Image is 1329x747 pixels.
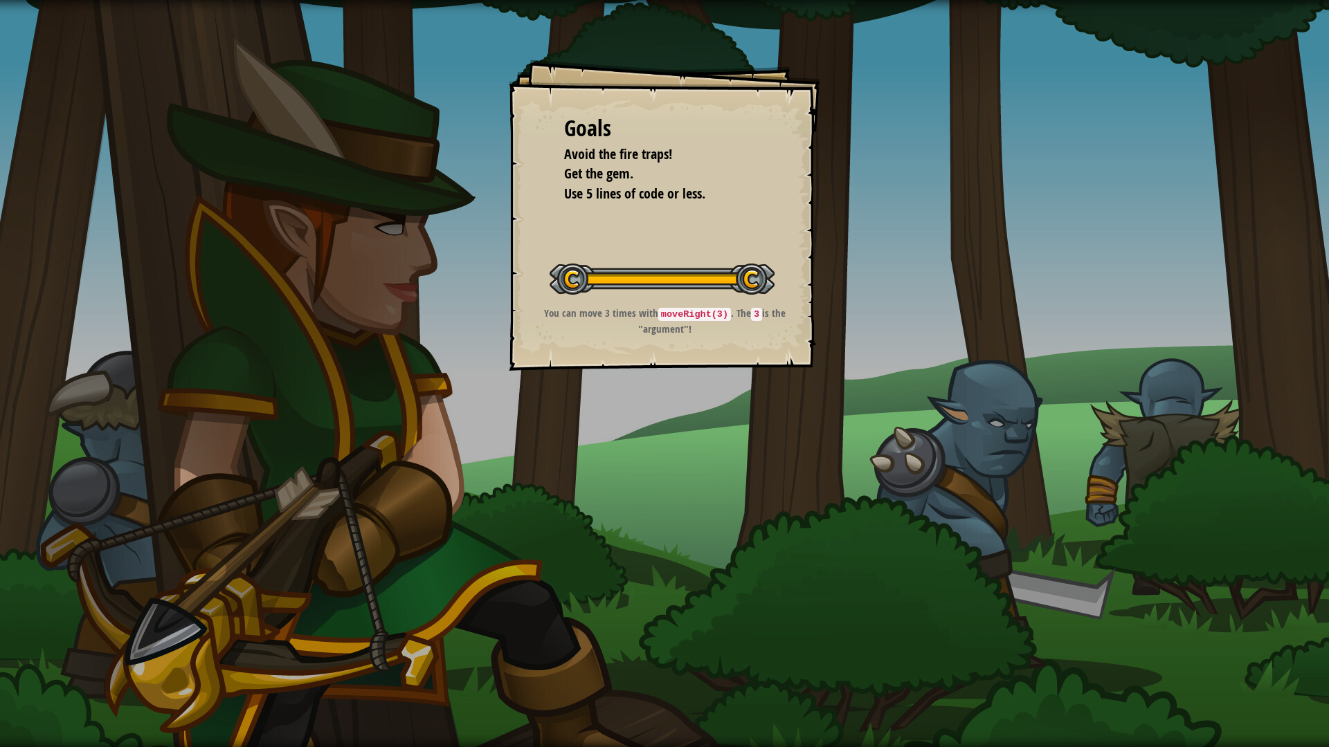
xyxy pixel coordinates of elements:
[564,145,672,163] span: Avoid the fire traps!
[751,308,762,321] code: 3
[547,164,761,184] li: Get the gem.
[564,164,633,183] span: Get the gem.
[564,184,705,203] span: Use 5 lines of code or less.
[547,145,761,165] li: Avoid the fire traps!
[547,184,761,204] li: Use 5 lines of code or less.
[564,113,765,145] div: Goals
[526,306,804,336] p: You can move 3 times with . The is the "argument"!
[658,308,731,321] code: moveRight(3)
